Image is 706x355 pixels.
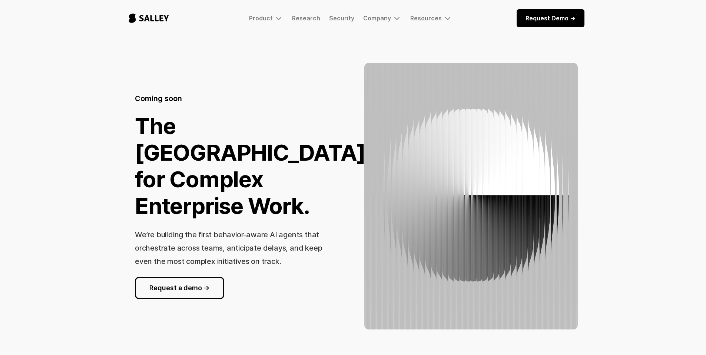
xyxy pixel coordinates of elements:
[249,14,273,22] div: Product
[292,14,320,22] a: Research
[135,93,182,104] h5: Coming soon
[410,14,442,22] div: Resources
[135,113,366,219] h1: The [GEOGRAPHIC_DATA] for Complex Enterprise Work.
[135,230,322,266] h3: We’re building the first behavior-aware AI agents that orchestrate across teams, anticipate delay...
[329,14,354,22] a: Security
[363,14,401,23] div: Company
[249,14,283,23] div: Product
[363,14,391,22] div: Company
[135,277,224,299] a: Request a demo ->
[517,9,584,27] a: Request Demo ->
[122,6,176,30] a: home
[410,14,452,23] div: Resources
